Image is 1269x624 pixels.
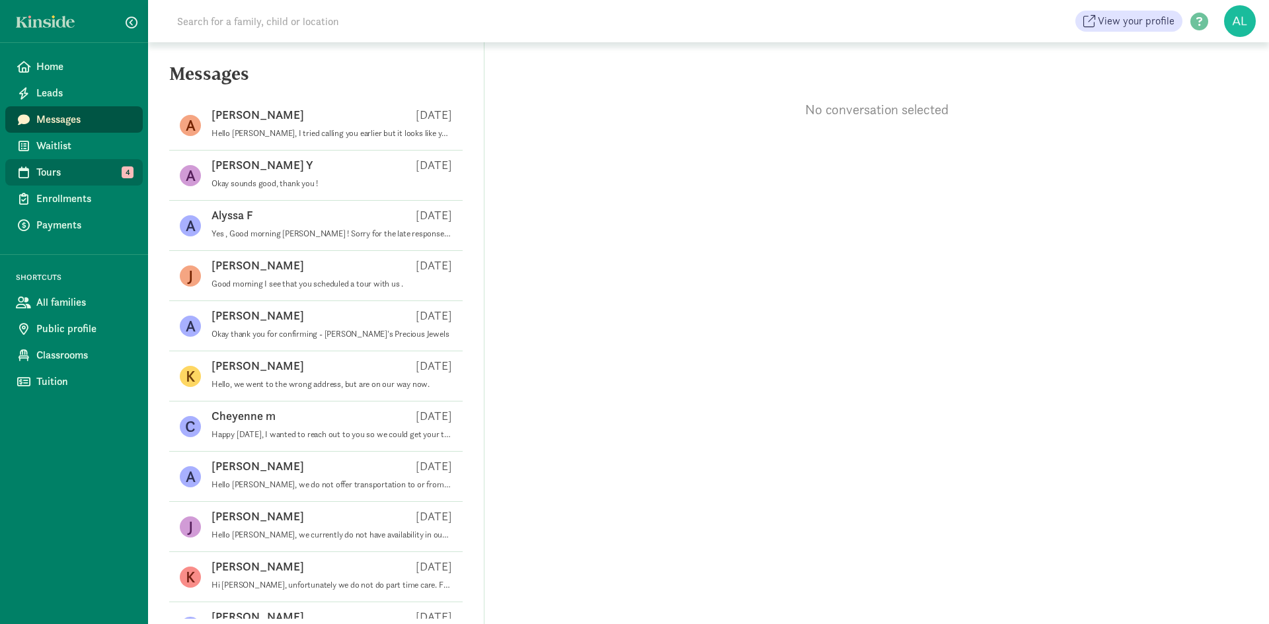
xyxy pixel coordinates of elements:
[211,128,452,139] p: Hello [PERSON_NAME], I tried calling you earlier but it looks like you didn't make it in [DATE] f...
[416,107,452,123] p: [DATE]
[36,295,132,310] span: All families
[36,321,132,337] span: Public profile
[36,164,132,180] span: Tours
[211,178,452,189] p: Okay sounds good, thank you !
[211,358,304,374] p: [PERSON_NAME]
[416,358,452,374] p: [DATE]
[211,379,452,390] p: Hello, we went to the wrong address, but are on our way now.
[1075,11,1182,32] a: View your profile
[180,516,201,537] figure: J
[416,508,452,524] p: [DATE]
[36,112,132,127] span: Messages
[36,347,132,363] span: Classrooms
[211,258,304,273] p: [PERSON_NAME]
[180,466,201,487] figure: A
[169,8,540,34] input: Search for a family, child or location
[211,308,304,324] p: [PERSON_NAME]
[5,186,143,212] a: Enrollments
[211,107,304,123] p: [PERSON_NAME]
[180,416,201,437] figure: C
[180,366,201,387] figure: K
[36,59,132,75] span: Home
[211,508,304,524] p: [PERSON_NAME]
[211,458,304,474] p: [PERSON_NAME]
[211,279,452,289] p: Good morning I see that you scheduled a tour with us .
[211,228,452,239] p: Yes , Good morning [PERSON_NAME] ! Sorry for the late response, could you come in for a tour this...
[416,408,452,424] p: [DATE]
[36,85,132,101] span: Leads
[211,329,452,339] p: Okay thank you for confirming - [PERSON_NAME]'s Precious Jewels
[211,408,276,424] p: Cheyenne m
[180,316,201,337] figure: A
[5,106,143,133] a: Messages
[36,191,132,207] span: Enrollments
[5,133,143,159] a: Waitlist
[416,207,452,223] p: [DATE]
[416,308,452,324] p: [DATE]
[416,157,452,173] p: [DATE]
[416,458,452,474] p: [DATE]
[180,115,201,136] figure: A
[211,157,313,173] p: [PERSON_NAME] Y
[36,374,132,390] span: Tuition
[5,342,143,368] a: Classrooms
[1098,13,1174,29] span: View your profile
[5,212,143,238] a: Payments
[180,567,201,588] figure: K
[211,207,253,223] p: Alyssa F
[5,80,143,106] a: Leads
[180,215,201,236] figure: A
[484,100,1269,119] p: No conversation selected
[180,165,201,186] figure: A
[211,580,452,590] p: Hi [PERSON_NAME], unfortunately we do not do part time care. Full time infant care tuition is $17...
[148,63,484,95] h5: Messages
[5,159,143,186] a: Tours 4
[416,258,452,273] p: [DATE]
[211,530,452,540] p: Hello [PERSON_NAME], we currently do not have availability in our infant room. I can add you to o...
[180,265,201,287] figure: J
[5,289,143,316] a: All families
[36,217,132,233] span: Payments
[211,559,304,574] p: [PERSON_NAME]
[416,559,452,574] p: [DATE]
[5,53,143,80] a: Home
[211,429,452,440] p: Happy [DATE], I wanted to reach out to you so we could get your tour schedule and more details ab...
[211,479,452,490] p: Hello [PERSON_NAME], we do not offer transportation to or from school from our center unfortunate...
[122,166,134,178] span: 4
[5,368,143,395] a: Tuition
[36,138,132,154] span: Waitlist
[5,316,143,342] a: Public profile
